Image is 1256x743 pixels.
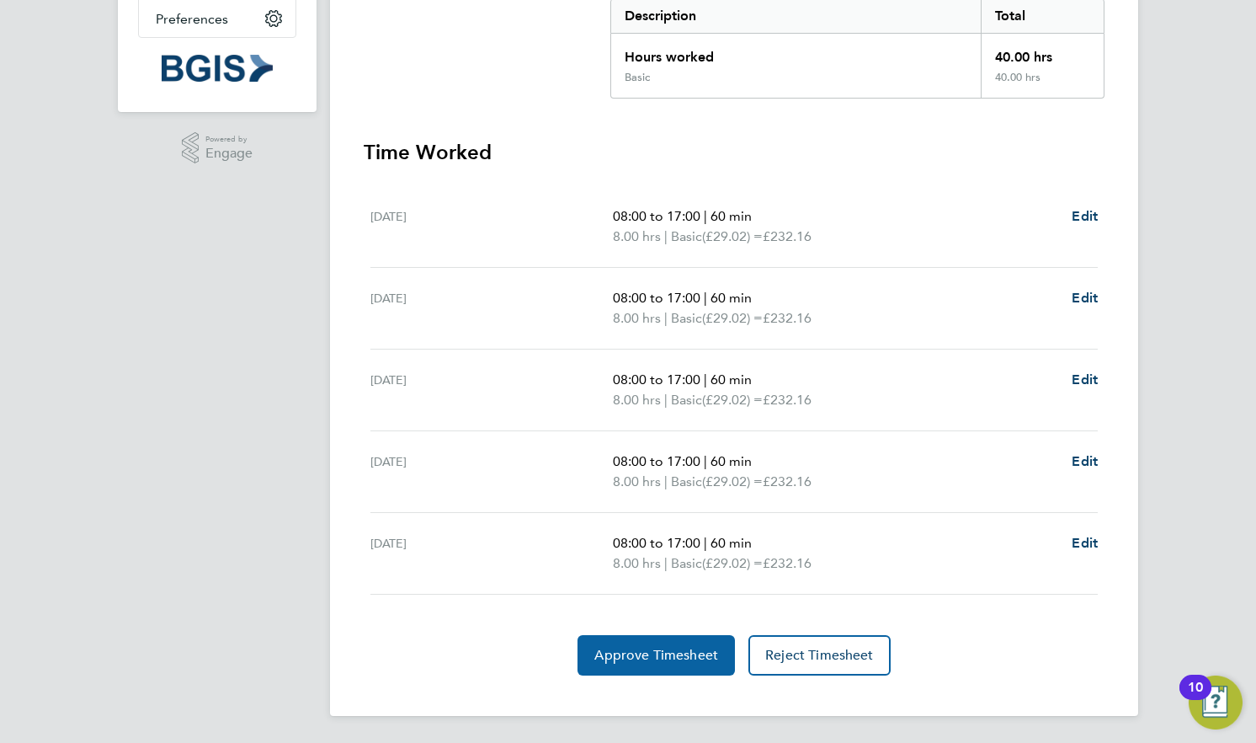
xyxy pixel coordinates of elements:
[138,55,296,82] a: Go to home page
[671,308,702,329] span: Basic
[1072,535,1098,551] span: Edit
[370,370,613,410] div: [DATE]
[613,228,661,244] span: 8.00 hrs
[1188,687,1203,709] div: 10
[702,228,763,244] span: (£29.02) =
[702,310,763,326] span: (£29.02) =
[611,34,981,71] div: Hours worked
[671,390,702,410] span: Basic
[765,647,874,664] span: Reject Timesheet
[577,635,735,676] button: Approve Timesheet
[664,473,668,489] span: |
[704,371,707,388] span: |
[702,473,763,489] span: (£29.02) =
[710,453,752,469] span: 60 min
[613,453,700,469] span: 08:00 to 17:00
[704,290,707,306] span: |
[613,310,661,326] span: 8.00 hrs
[613,208,700,224] span: 08:00 to 17:00
[763,392,812,408] span: £232.16
[613,473,661,489] span: 8.00 hrs
[664,392,668,408] span: |
[1072,370,1098,390] a: Edit
[671,227,702,247] span: Basic
[664,228,668,244] span: |
[594,647,718,664] span: Approve Timesheet
[702,555,763,571] span: (£29.02) =
[748,635,891,676] button: Reject Timesheet
[1072,453,1098,469] span: Edit
[370,288,613,329] div: [DATE]
[370,206,613,247] div: [DATE]
[1072,533,1098,553] a: Edit
[370,533,613,574] div: [DATE]
[671,472,702,492] span: Basic
[205,132,253,147] span: Powered by
[710,535,752,551] span: 60 min
[156,11,228,27] span: Preferences
[1072,288,1098,308] a: Edit
[613,555,661,571] span: 8.00 hrs
[710,208,752,224] span: 60 min
[1072,208,1098,224] span: Edit
[613,392,661,408] span: 8.00 hrs
[625,71,650,84] div: Basic
[664,310,668,326] span: |
[710,371,752,388] span: 60 min
[1189,676,1243,730] button: Open Resource Center, 10 new notifications
[702,392,763,408] span: (£29.02) =
[1072,206,1098,227] a: Edit
[1072,371,1098,388] span: Edit
[704,208,707,224] span: |
[1072,452,1098,472] a: Edit
[710,290,752,306] span: 60 min
[664,555,668,571] span: |
[364,139,1104,166] h3: Time Worked
[763,228,812,244] span: £232.16
[981,71,1104,98] div: 40.00 hrs
[704,535,707,551] span: |
[182,132,253,164] a: Powered byEngage
[704,453,707,469] span: |
[205,147,253,161] span: Engage
[613,371,700,388] span: 08:00 to 17:00
[671,553,702,574] span: Basic
[763,555,812,571] span: £232.16
[763,473,812,489] span: £232.16
[613,535,700,551] span: 08:00 to 17:00
[162,55,273,82] img: bgis-logo-retina.png
[763,310,812,326] span: £232.16
[613,290,700,306] span: 08:00 to 17:00
[1072,290,1098,306] span: Edit
[981,34,1104,71] div: 40.00 hrs
[370,452,613,492] div: [DATE]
